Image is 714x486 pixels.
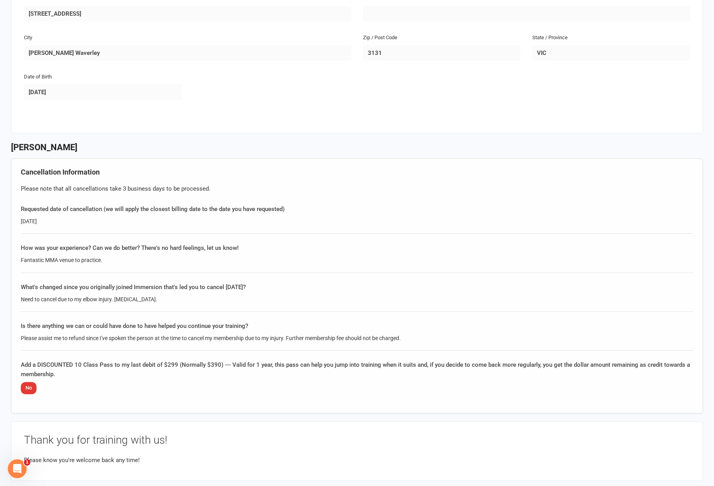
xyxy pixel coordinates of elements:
[11,421,703,481] signed-waiver-collapsible-panel: waiver.signed_waiver_form_attributes.waiver_release_title
[21,321,693,331] div: Is there anything we can or could have done to have helped you continue your training?
[24,34,32,42] label: City
[21,360,693,379] div: Add a DISCOUNTED 10 Class Pass to my last debit of $299 (Normally $390) --- Valid for 1 year, thi...
[21,382,37,394] span: No
[24,455,690,465] p: Please know you're welcome back any time!
[24,459,30,466] span: 1
[24,73,52,81] label: Date of Birth
[21,295,693,304] div: Need to cancel due to my elbow injury. [MEDICAL_DATA].
[21,334,693,342] div: Please assist me to refund since I've spoken the person at the time to cancel my membership due t...
[363,34,397,42] label: Zip / Post Code
[24,434,690,446] h3: Thank you for training with us!
[21,217,693,226] div: [DATE]
[21,256,693,264] div: Fantastic MMA venue to practice.
[532,34,568,42] label: State / Province
[21,282,693,292] div: What's changed since you originally joined Immersion that's led you to cancel [DATE]?
[8,459,27,478] iframe: Intercom live chat
[21,243,693,253] div: How was your experience? Can we do better? There's no hard feelings, let us know!
[21,184,693,193] div: Please note that all cancellations take 3 business days to be processed.
[11,143,703,152] h3: [PERSON_NAME]
[21,204,693,214] div: Requested date of cancellation (we will apply the closest billing date to the date you have reque...
[21,168,693,176] h4: Cancellation Information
